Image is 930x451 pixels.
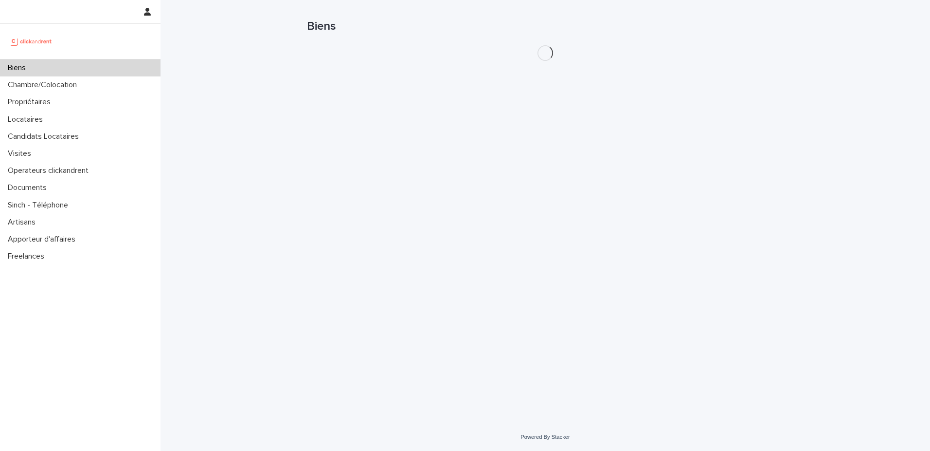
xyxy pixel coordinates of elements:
[4,183,54,192] p: Documents
[307,19,784,34] h1: Biens
[4,132,87,141] p: Candidats Locataires
[4,201,76,210] p: Sinch - Téléphone
[4,115,51,124] p: Locataires
[4,80,85,90] p: Chambre/Colocation
[4,252,52,261] p: Freelances
[4,63,34,73] p: Biens
[4,166,96,175] p: Operateurs clickandrent
[4,218,43,227] p: Artisans
[4,97,58,107] p: Propriétaires
[4,235,83,244] p: Apporteur d'affaires
[520,434,570,440] a: Powered By Stacker
[4,149,39,158] p: Visites
[8,32,55,51] img: UCB0brd3T0yccxBKYDjQ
